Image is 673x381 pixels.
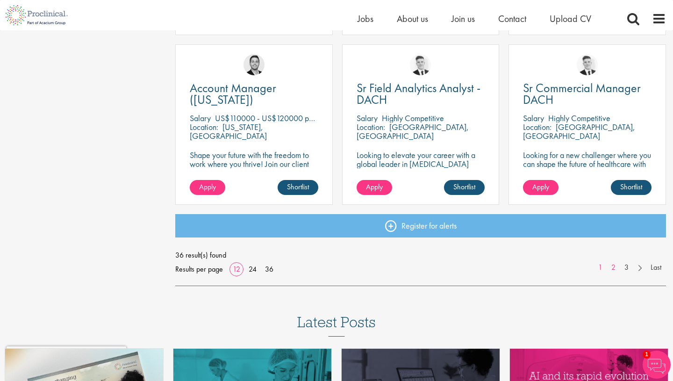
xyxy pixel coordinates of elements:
[357,82,485,106] a: Sr Field Analytics Analyst - DACH
[190,151,318,186] p: Shape your future with the freedom to work where you thrive! Join our client with this fully remo...
[523,80,641,108] span: Sr Commercial Manager DACH
[523,82,652,106] a: Sr Commercial Manager DACH
[297,314,376,337] h3: Latest Posts
[523,122,551,132] span: Location:
[357,122,385,132] span: Location:
[620,262,633,273] a: 3
[190,122,267,141] p: [US_STATE], [GEOGRAPHIC_DATA]
[357,180,392,195] a: Apply
[366,182,383,192] span: Apply
[410,54,431,75] img: Nicolas Daniel
[646,262,666,273] a: Last
[523,151,652,177] p: Looking for a new challenger where you can shape the future of healthcare with your innovation?
[643,351,651,359] span: 1
[190,82,318,106] a: Account Manager ([US_STATE])
[243,54,265,75] img: Parker Jensen
[498,13,526,25] a: Contact
[357,80,480,108] span: Sr Field Analytics Analyst - DACH
[7,346,126,374] iframe: reCAPTCHA
[175,214,666,237] a: Register for alerts
[190,122,218,132] span: Location:
[444,180,485,195] a: Shortlist
[594,262,607,273] a: 1
[357,113,378,123] span: Salary
[397,13,428,25] a: About us
[245,264,260,274] a: 24
[523,180,558,195] a: Apply
[357,122,469,141] p: [GEOGRAPHIC_DATA], [GEOGRAPHIC_DATA]
[229,264,243,274] a: 12
[215,113,338,123] p: US$110000 - US$120000 per annum
[175,262,223,276] span: Results per page
[611,180,652,195] a: Shortlist
[532,182,549,192] span: Apply
[358,13,373,25] a: Jobs
[607,262,620,273] a: 2
[523,113,544,123] span: Salary
[190,80,276,108] span: Account Manager ([US_STATE])
[175,248,666,262] span: 36 result(s) found
[199,182,216,192] span: Apply
[523,122,635,141] p: [GEOGRAPHIC_DATA], [GEOGRAPHIC_DATA]
[190,180,225,195] a: Apply
[451,13,475,25] a: Join us
[577,54,598,75] img: Nicolas Daniel
[262,264,277,274] a: 36
[643,351,671,379] img: Chatbot
[278,180,318,195] a: Shortlist
[548,113,610,123] p: Highly Competitive
[190,113,211,123] span: Salary
[357,151,485,195] p: Looking to elevate your career with a global leader in [MEDICAL_DATA] care? Join a pioneering med...
[550,13,591,25] a: Upload CV
[382,113,444,123] p: Highly Competitive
